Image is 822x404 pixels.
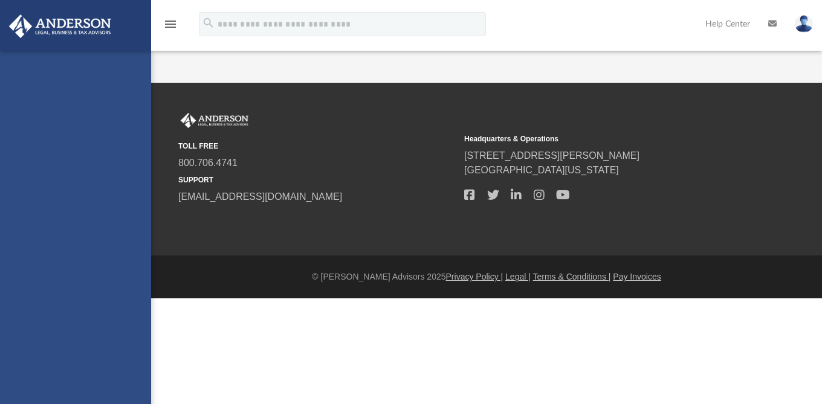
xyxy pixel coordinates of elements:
a: [GEOGRAPHIC_DATA][US_STATE] [464,165,619,175]
a: Terms & Conditions | [533,272,611,281]
div: © [PERSON_NAME] Advisors 2025 [151,271,822,283]
i: search [202,16,215,30]
img: Anderson Advisors Platinum Portal [5,14,115,38]
img: User Pic [795,15,813,33]
a: Legal | [505,272,531,281]
a: [EMAIL_ADDRESS][DOMAIN_NAME] [178,191,342,202]
a: Pay Invoices [613,272,661,281]
img: Anderson Advisors Platinum Portal [178,113,251,129]
a: menu [163,23,178,31]
small: Headquarters & Operations [464,133,742,144]
a: Privacy Policy | [446,272,503,281]
small: TOLL FREE [178,141,456,152]
small: SUPPORT [178,175,456,185]
i: menu [163,17,178,31]
a: 800.706.4741 [178,158,238,168]
a: [STREET_ADDRESS][PERSON_NAME] [464,150,639,161]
